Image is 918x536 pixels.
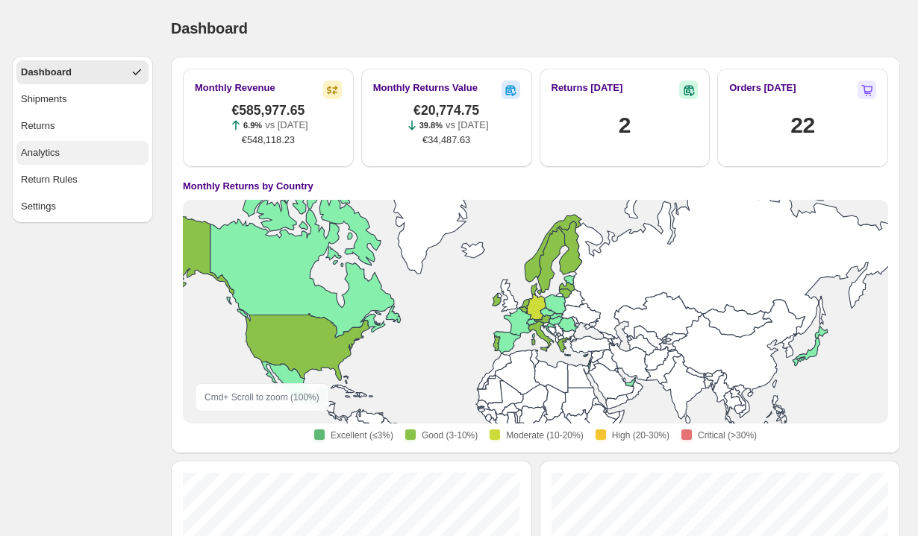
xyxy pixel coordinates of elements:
[552,81,623,95] h2: Returns [DATE]
[619,110,631,140] h1: 2
[265,118,308,133] p: vs [DATE]
[729,81,796,95] h2: Orders [DATE]
[612,429,669,441] span: High (20-30%)
[16,168,149,192] button: Return Rules
[331,429,393,441] span: Excellent (≤3%)
[16,141,149,165] button: Analytics
[195,81,275,95] h2: Monthly Revenue
[16,60,149,84] button: Dashboard
[506,429,583,441] span: Moderate (10-20%)
[183,179,313,194] h4: Monthly Returns by Country
[243,121,262,130] span: 6.9%
[21,145,60,160] div: Analytics
[790,110,815,140] h1: 22
[373,81,478,95] h2: Monthly Returns Value
[21,199,56,214] div: Settings
[16,195,149,218] button: Settings
[21,119,55,133] div: Returns
[16,114,149,138] button: Returns
[21,172,78,187] div: Return Rules
[422,429,478,441] span: Good (3-10%)
[21,65,72,80] div: Dashboard
[231,103,305,118] span: €585,977.65
[422,133,470,148] span: €34,487.63
[21,92,66,107] div: Shipments
[16,87,149,111] button: Shipments
[698,429,757,441] span: Critical (>30%)
[242,133,295,148] span: €548,118.23
[419,121,443,130] span: 39.8%
[171,20,248,37] span: Dashboard
[446,118,489,133] p: vs [DATE]
[195,383,329,412] div: Cmd + Scroll to zoom ( 100 %)
[413,103,479,118] span: €20,774.75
